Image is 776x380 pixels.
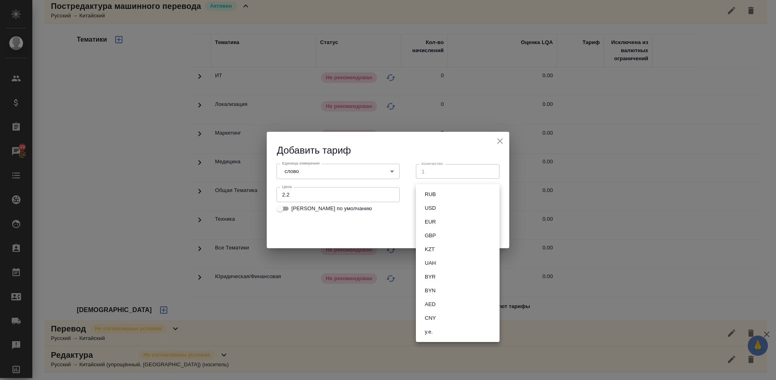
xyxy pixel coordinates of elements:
[422,314,438,323] button: CNY
[422,286,438,295] button: BYN
[422,217,438,226] button: EUR
[422,327,435,336] button: у.е.
[422,190,438,199] button: RUB
[422,300,438,309] button: AED
[422,231,438,240] button: GBP
[422,272,438,281] button: BYR
[422,204,438,213] button: USD
[422,259,438,268] button: UAH
[422,245,437,254] button: KZT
